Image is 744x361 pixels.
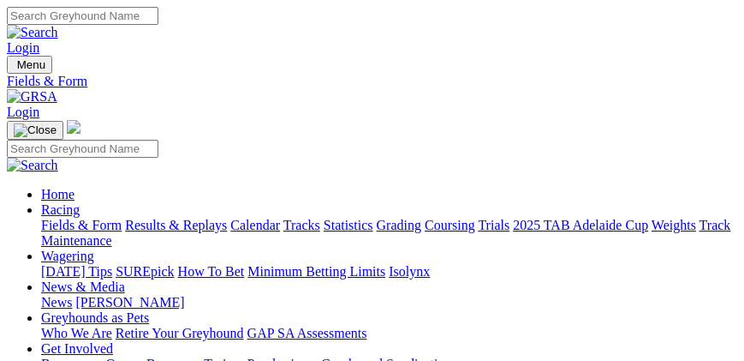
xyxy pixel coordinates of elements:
[17,58,45,71] span: Menu
[7,25,58,40] img: Search
[67,120,80,134] img: logo-grsa-white.png
[41,249,94,263] a: Wagering
[41,280,125,294] a: News & Media
[41,264,737,280] div: Wagering
[41,310,149,325] a: Greyhounds as Pets
[41,341,113,356] a: Get Involved
[247,264,385,279] a: Minimum Betting Limits
[425,218,475,232] a: Coursing
[7,105,39,119] a: Login
[75,295,184,310] a: [PERSON_NAME]
[478,218,509,232] a: Trials
[324,218,373,232] a: Statistics
[178,264,245,279] a: How To Bet
[125,218,227,232] a: Results & Replays
[513,218,648,232] a: 2025 TAB Adelaide Cup
[116,326,244,340] a: Retire Your Greyhound
[283,218,320,232] a: Tracks
[41,326,112,340] a: Who We Are
[41,187,74,202] a: Home
[116,264,174,279] a: SUREpick
[41,218,730,248] a: Track Maintenance
[41,295,737,310] div: News & Media
[7,140,158,158] input: Search
[7,40,39,55] a: Login
[247,326,367,340] a: GAP SA Assessments
[7,121,63,140] button: Toggle navigation
[41,295,72,310] a: News
[7,158,58,173] img: Search
[652,218,696,232] a: Weights
[41,264,112,279] a: [DATE] Tips
[41,218,737,249] div: Racing
[230,218,280,232] a: Calendar
[41,326,737,341] div: Greyhounds as Pets
[41,202,80,217] a: Racing
[7,89,57,105] img: GRSA
[7,7,158,25] input: Search
[7,56,52,74] button: Toggle navigation
[377,218,421,232] a: Grading
[389,264,430,279] a: Isolynx
[7,74,737,89] a: Fields & Form
[41,218,122,232] a: Fields & Form
[14,123,57,137] img: Close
